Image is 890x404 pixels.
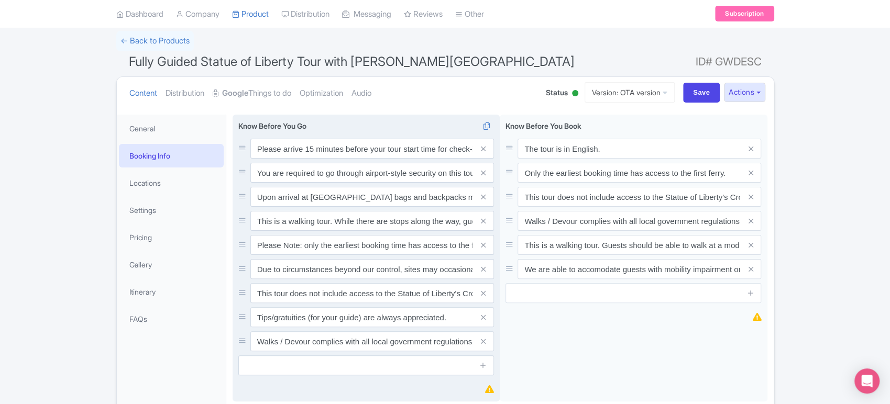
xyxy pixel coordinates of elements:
[119,171,224,195] a: Locations
[585,82,675,103] a: Version: OTA version
[696,51,762,72] span: ID# GWDESC
[854,368,880,394] div: Open Intercom Messenger
[570,86,580,102] div: Active
[724,83,765,102] button: Actions
[238,121,306,130] span: Know Before You Go
[715,6,774,22] a: Subscription
[116,31,194,51] a: ← Back to Products
[166,77,204,110] a: Distribution
[129,77,157,110] a: Content
[119,280,224,304] a: Itinerary
[222,87,248,99] strong: Google
[546,87,568,98] span: Status
[129,54,575,69] span: Fully Guided Statue of Liberty Tour with [PERSON_NAME][GEOGRAPHIC_DATA]
[119,253,224,276] a: Gallery
[506,121,581,130] span: Know Before You Book
[119,117,224,140] a: General
[300,77,343,110] a: Optimization
[683,83,720,103] input: Save
[119,144,224,167] a: Booking Info
[119,226,224,249] a: Pricing
[351,77,371,110] a: Audio
[119,198,224,222] a: Settings
[119,307,224,331] a: FAQs
[213,77,291,110] a: GoogleThings to do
